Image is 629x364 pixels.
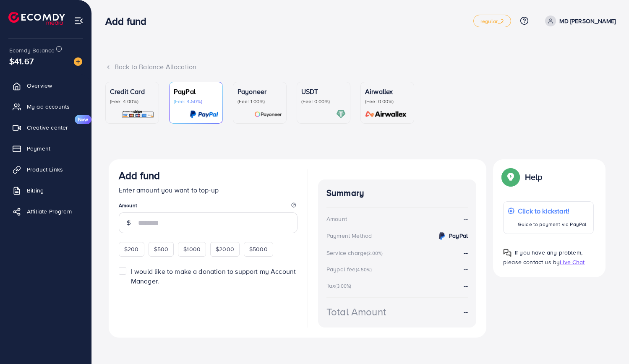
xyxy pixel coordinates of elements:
span: Billing [27,186,44,195]
img: credit [437,231,447,241]
img: card [254,109,282,119]
h4: Summary [326,188,468,198]
div: Tax [326,281,354,290]
span: Product Links [27,165,63,174]
p: (Fee: 0.00%) [301,98,346,105]
img: image [74,57,82,66]
p: MD [PERSON_NAME] [559,16,616,26]
small: (3.00%) [367,250,383,257]
strong: -- [464,214,468,224]
span: $500 [154,245,169,253]
div: Payment Method [326,231,372,240]
strong: -- [464,307,468,317]
img: Popup guide [503,249,512,257]
img: menu [74,16,84,26]
p: Guide to payment via PayPal [518,219,586,229]
span: regular_2 [480,18,504,24]
p: Enter amount you want to top-up [119,185,298,195]
img: card [336,109,346,119]
span: Affiliate Program [27,207,72,216]
p: (Fee: 4.50%) [174,98,218,105]
img: card [121,109,154,119]
a: Billing [6,182,85,199]
span: $5000 [249,245,268,253]
span: Overview [27,81,52,90]
span: My ad accounts [27,102,70,111]
a: Product Links [6,161,85,178]
div: Total Amount [326,304,386,319]
p: (Fee: 4.00%) [110,98,154,105]
small: (4.50%) [356,266,372,273]
div: Amount [326,215,347,223]
p: (Fee: 0.00%) [365,98,410,105]
p: Help [525,172,543,182]
span: Ecomdy Balance [9,46,55,55]
span: $200 [124,245,139,253]
img: Popup guide [503,169,518,185]
span: $2000 [216,245,234,253]
span: $41.67 [9,55,34,67]
div: Back to Balance Allocation [105,62,616,72]
span: Live Chat [560,258,585,266]
span: I would like to make a donation to support my Account Manager. [131,267,296,286]
img: logo [8,12,65,25]
p: Credit Card [110,86,154,96]
span: If you have any problem, please contact us by [503,248,582,266]
a: regular_2 [473,15,511,27]
a: MD [PERSON_NAME] [542,16,616,26]
p: Payoneer [238,86,282,96]
p: Click to kickstart! [518,206,586,216]
span: Payment [27,144,50,153]
h3: Add fund [119,169,160,182]
p: USDT [301,86,346,96]
a: Affiliate Program [6,203,85,220]
a: Payment [6,140,85,157]
a: Overview [6,77,85,94]
h3: Add fund [105,15,153,27]
a: My ad accounts [6,98,85,115]
span: New [75,115,91,124]
p: PayPal [174,86,218,96]
small: (3.00%) [335,283,351,289]
span: $1000 [183,245,201,253]
div: Paypal fee [326,265,374,273]
p: (Fee: 1.00%) [238,98,282,105]
div: Service charge [326,249,385,257]
strong: -- [464,281,468,290]
span: Creative center [27,123,68,132]
img: card [190,109,218,119]
strong: -- [464,248,468,257]
a: Creative centerNew [6,119,85,136]
p: Airwallex [365,86,410,96]
img: card [363,109,410,119]
strong: PayPal [449,231,468,240]
strong: -- [464,264,468,273]
legend: Amount [119,202,298,212]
